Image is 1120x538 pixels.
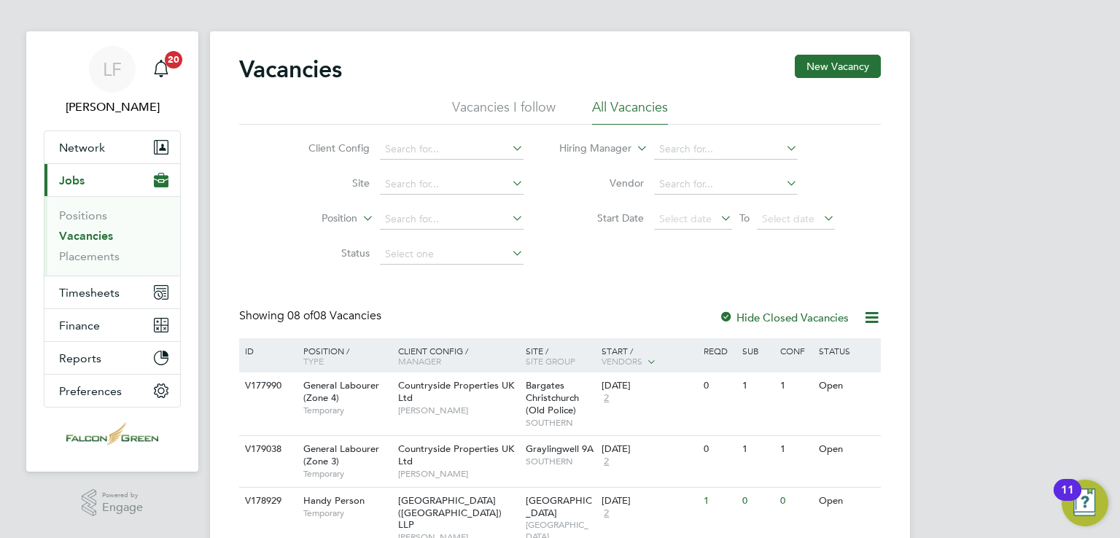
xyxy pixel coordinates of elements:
[287,308,314,323] span: 08 of
[147,46,176,93] a: 20
[560,176,644,190] label: Vendor
[560,211,644,225] label: Start Date
[59,229,113,243] a: Vacancies
[700,488,738,515] div: 1
[44,131,180,163] button: Network
[303,355,324,367] span: Type
[59,249,120,263] a: Placements
[777,373,814,399] div: 1
[719,311,849,324] label: Hide Closed Vacancies
[602,507,611,520] span: 2
[303,468,391,480] span: Temporary
[59,351,101,365] span: Reports
[398,405,518,416] span: [PERSON_NAME]
[380,139,524,160] input: Search for...
[598,338,700,375] div: Start /
[44,276,180,308] button: Timesheets
[380,244,524,265] input: Select one
[735,208,754,227] span: To
[548,141,631,156] label: Hiring Manager
[239,55,342,84] h2: Vacancies
[394,338,522,373] div: Client Config /
[777,338,814,363] div: Conf
[303,443,379,467] span: General Labourer (Zone 3)
[398,494,502,531] span: [GEOGRAPHIC_DATA] ([GEOGRAPHIC_DATA]) LLP
[44,342,180,374] button: Reports
[452,98,556,125] li: Vacancies I follow
[303,507,391,519] span: Temporary
[26,31,198,472] nav: Main navigation
[700,338,738,363] div: Reqd
[654,139,798,160] input: Search for...
[777,488,814,515] div: 0
[303,379,379,404] span: General Labourer (Zone 4)
[59,319,100,332] span: Finance
[526,456,595,467] span: SOUTHERN
[239,308,384,324] div: Showing
[59,141,105,155] span: Network
[292,338,394,373] div: Position /
[241,373,292,399] div: V177990
[700,436,738,463] div: 0
[762,212,814,225] span: Select date
[44,422,181,445] a: Go to home page
[286,176,370,190] label: Site
[700,373,738,399] div: 0
[241,338,292,363] div: ID
[398,468,518,480] span: [PERSON_NAME]
[1061,490,1074,509] div: 11
[522,338,599,373] div: Site /
[44,309,180,341] button: Finance
[815,338,879,363] div: Status
[82,489,144,517] a: Powered byEngage
[380,174,524,195] input: Search for...
[286,141,370,155] label: Client Config
[526,355,575,367] span: Site Group
[165,51,182,69] span: 20
[66,422,158,445] img: falcongreen-logo-retina.png
[815,488,879,515] div: Open
[44,375,180,407] button: Preferences
[273,211,357,226] label: Position
[380,209,524,230] input: Search for...
[739,338,777,363] div: Sub
[59,384,122,398] span: Preferences
[44,98,181,116] span: Luke Fox
[526,443,594,455] span: Graylingwell 9A
[303,405,391,416] span: Temporary
[659,212,712,225] span: Select date
[526,379,579,416] span: Bargates Christchurch (Old Police)
[815,373,879,399] div: Open
[602,392,611,405] span: 2
[1062,480,1108,526] button: Open Resource Center, 11 new notifications
[241,488,292,515] div: V178929
[602,443,696,456] div: [DATE]
[654,174,798,195] input: Search for...
[398,355,441,367] span: Manager
[526,494,592,519] span: [GEOGRAPHIC_DATA]
[602,380,696,392] div: [DATE]
[44,196,180,276] div: Jobs
[103,60,122,79] span: LF
[602,495,696,507] div: [DATE]
[739,488,777,515] div: 0
[739,436,777,463] div: 1
[303,494,365,507] span: Handy Person
[241,436,292,463] div: V179038
[44,46,181,116] a: LF[PERSON_NAME]
[102,502,143,514] span: Engage
[592,98,668,125] li: All Vacancies
[795,55,881,78] button: New Vacancy
[815,436,879,463] div: Open
[398,443,514,467] span: Countryside Properties UK Ltd
[777,436,814,463] div: 1
[286,246,370,260] label: Status
[59,174,85,187] span: Jobs
[287,308,381,323] span: 08 Vacancies
[44,164,180,196] button: Jobs
[526,417,595,429] span: SOUTHERN
[102,489,143,502] span: Powered by
[398,379,514,404] span: Countryside Properties UK Ltd
[59,286,120,300] span: Timesheets
[602,456,611,468] span: 2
